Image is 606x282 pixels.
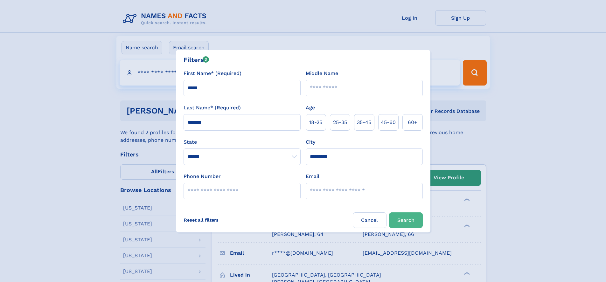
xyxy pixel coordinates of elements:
label: Middle Name [306,70,338,77]
label: Age [306,104,315,112]
div: Filters [184,55,209,65]
span: 60+ [408,119,417,126]
span: 45‑60 [381,119,396,126]
span: 18‑25 [309,119,322,126]
label: Email [306,173,319,180]
label: City [306,138,315,146]
button: Search [389,212,423,228]
label: Cancel [353,212,387,228]
label: Last Name* (Required) [184,104,241,112]
span: 25‑35 [333,119,347,126]
label: Reset all filters [180,212,223,228]
label: Phone Number [184,173,221,180]
label: State [184,138,301,146]
label: First Name* (Required) [184,70,241,77]
span: 35‑45 [357,119,371,126]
